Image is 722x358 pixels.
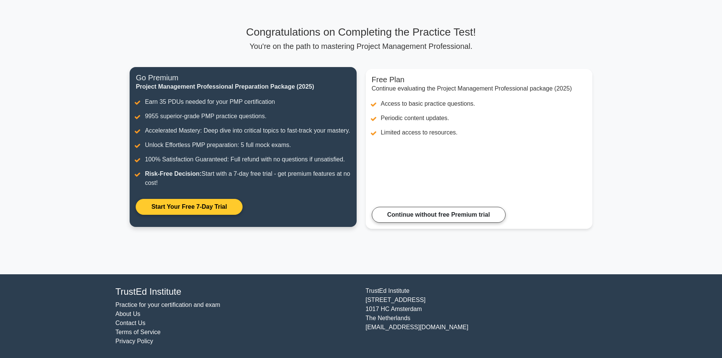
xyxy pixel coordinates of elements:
a: Practice for your certification and exam [116,302,221,308]
a: Terms of Service [116,329,161,335]
h4: TrustEd Institute [116,286,357,297]
h3: Congratulations on Completing the Practice Test! [130,26,592,39]
a: Contact Us [116,320,146,326]
a: About Us [116,311,141,317]
div: TrustEd Institute [STREET_ADDRESS] 1017 HC Amsterdam The Netherlands [EMAIL_ADDRESS][DOMAIN_NAME] [361,286,611,346]
a: Privacy Policy [116,338,153,344]
a: Continue without free Premium trial [372,207,506,223]
p: You're on the path to mastering Project Management Professional. [130,42,592,51]
a: Start Your Free 7-Day Trial [136,199,242,215]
